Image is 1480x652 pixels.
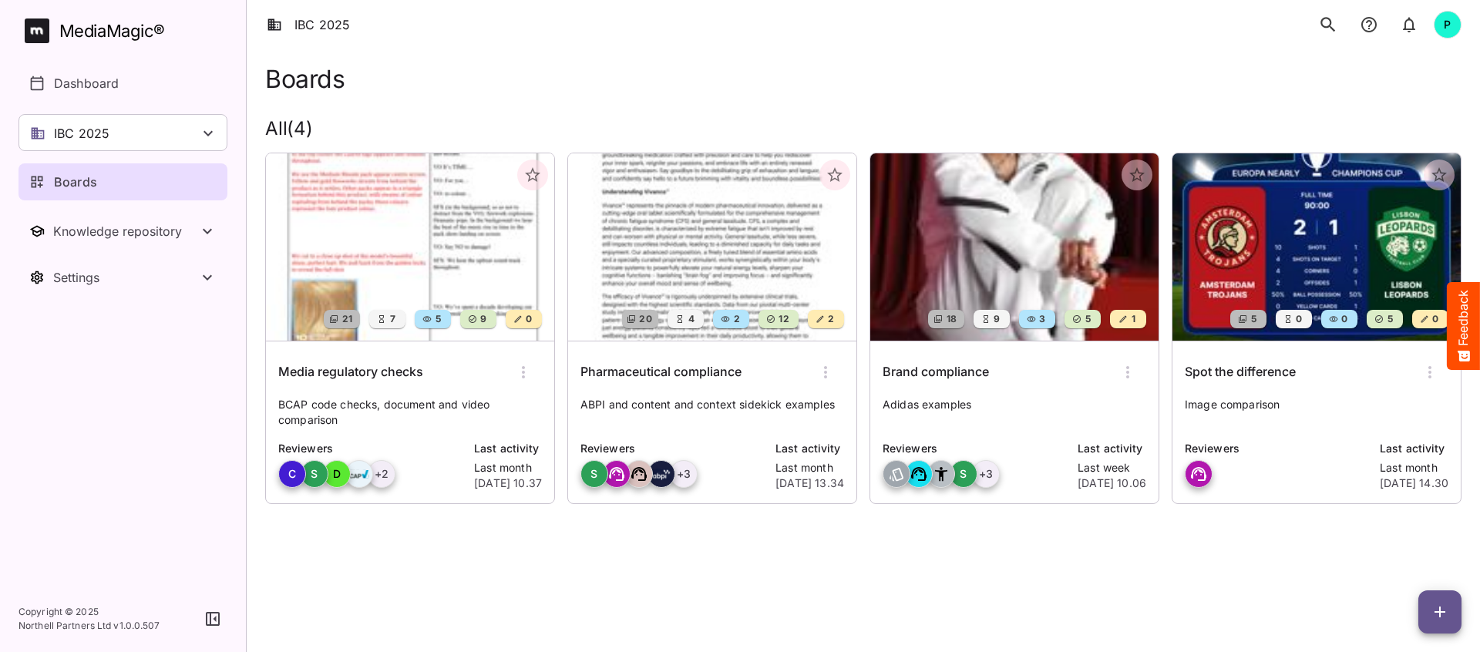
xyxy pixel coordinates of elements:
p: Last month [775,460,844,476]
nav: Knowledge repository [18,213,227,250]
span: 5 [1084,311,1091,327]
div: + 3 [670,460,698,488]
div: Settings [53,270,198,285]
p: [DATE] 13.34 [775,476,844,491]
span: 0 [1431,311,1438,327]
span: 9 [479,311,486,327]
div: P [1434,11,1461,39]
a: Boards [18,163,227,200]
span: 1 [1130,311,1135,327]
span: 9 [992,311,1000,327]
p: Image comparison [1185,397,1448,428]
h6: Spot the difference [1185,362,1296,382]
span: 0 [1294,311,1302,327]
h2: All ( 4 ) [265,118,1461,140]
span: 4 [687,311,695,327]
span: 5 [1250,311,1256,327]
p: [DATE] 10.37 [474,476,542,491]
div: Knowledge repository [53,223,198,239]
img: Brand compliance [870,153,1159,341]
div: S [580,460,608,488]
div: D [323,460,351,488]
span: 21 [341,311,353,327]
button: notifications [1354,8,1384,41]
p: Last activity [1078,440,1146,457]
span: 20 [637,311,652,327]
h1: Boards [265,65,345,93]
div: MediaMagic ® [59,18,165,44]
p: IBC 2025 [54,124,109,143]
div: + 3 [972,460,1000,488]
p: BCAP code checks, document and video comparison [278,397,542,428]
p: [DATE] 14.30 [1380,476,1448,491]
p: Northell Partners Ltd v 1.0.0.507 [18,619,160,633]
h6: Pharmaceutical compliance [580,362,742,382]
p: Last week [1078,460,1146,476]
img: Pharmaceutical compliance [568,153,856,341]
span: 0 [1340,311,1347,327]
img: Media regulatory checks [266,153,554,341]
span: 7 [388,311,395,327]
p: Last month [1380,460,1448,476]
button: notifications [1394,8,1424,41]
p: Reviewers [278,440,465,457]
h6: Media regulatory checks [278,362,423,382]
button: Feedback [1447,282,1480,370]
p: Boards [54,173,97,191]
div: C [278,460,306,488]
p: Reviewers [883,440,1068,457]
h6: Brand compliance [883,362,989,382]
button: search [1312,8,1344,41]
span: 3 [1038,311,1045,327]
button: Toggle Knowledge repository [18,213,227,250]
nav: Settings [18,259,227,296]
p: ABPI and content and context sidekick examples [580,397,844,428]
img: Spot the difference [1172,153,1461,341]
p: Last activity [1380,440,1448,457]
div: S [301,460,328,488]
p: Last activity [474,440,542,457]
span: 0 [524,311,532,327]
p: Last month [474,460,542,476]
a: Dashboard [18,65,227,102]
button: Toggle Settings [18,259,227,296]
p: [DATE] 10.06 [1078,476,1146,491]
div: S [950,460,977,488]
p: Reviewers [1185,440,1371,457]
span: 2 [826,311,834,327]
p: Copyright © 2025 [18,605,160,619]
a: MediaMagic® [25,18,227,43]
p: Adidas examples [883,397,1146,428]
div: + 2 [368,460,395,488]
span: 2 [732,311,740,327]
p: Dashboard [54,74,119,92]
p: Last activity [775,440,844,457]
span: 5 [434,311,441,327]
span: 5 [1386,311,1393,327]
span: 18 [945,311,957,327]
p: Reviewers [580,440,766,457]
span: 12 [777,311,789,327]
